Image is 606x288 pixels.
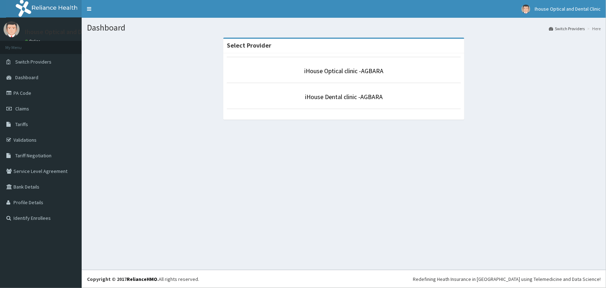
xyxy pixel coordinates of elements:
[87,276,159,282] strong: Copyright © 2017 .
[87,23,601,32] h1: Dashboard
[25,39,42,44] a: Online
[15,105,29,112] span: Claims
[15,152,51,159] span: Tariff Negotiation
[585,26,601,32] li: Here
[304,67,383,75] a: iHouse Optical clinic -AGBARA
[549,26,585,32] a: Switch Providers
[127,276,157,282] a: RelianceHMO
[305,93,383,101] a: iHouse Dental clinic -AGBARA
[413,276,601,283] div: Redefining Heath Insurance in [GEOGRAPHIC_DATA] using Telemedicine and Data Science!
[15,74,38,81] span: Dashboard
[82,270,606,288] footer: All rights reserved.
[535,6,601,12] span: Ihouse Optical and Dental Clinic
[25,29,113,35] p: Ihouse Optical and Dental Clinic
[522,5,530,13] img: User Image
[15,59,51,65] span: Switch Providers
[15,121,28,127] span: Tariffs
[227,41,271,49] strong: Select Provider
[4,21,20,37] img: User Image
